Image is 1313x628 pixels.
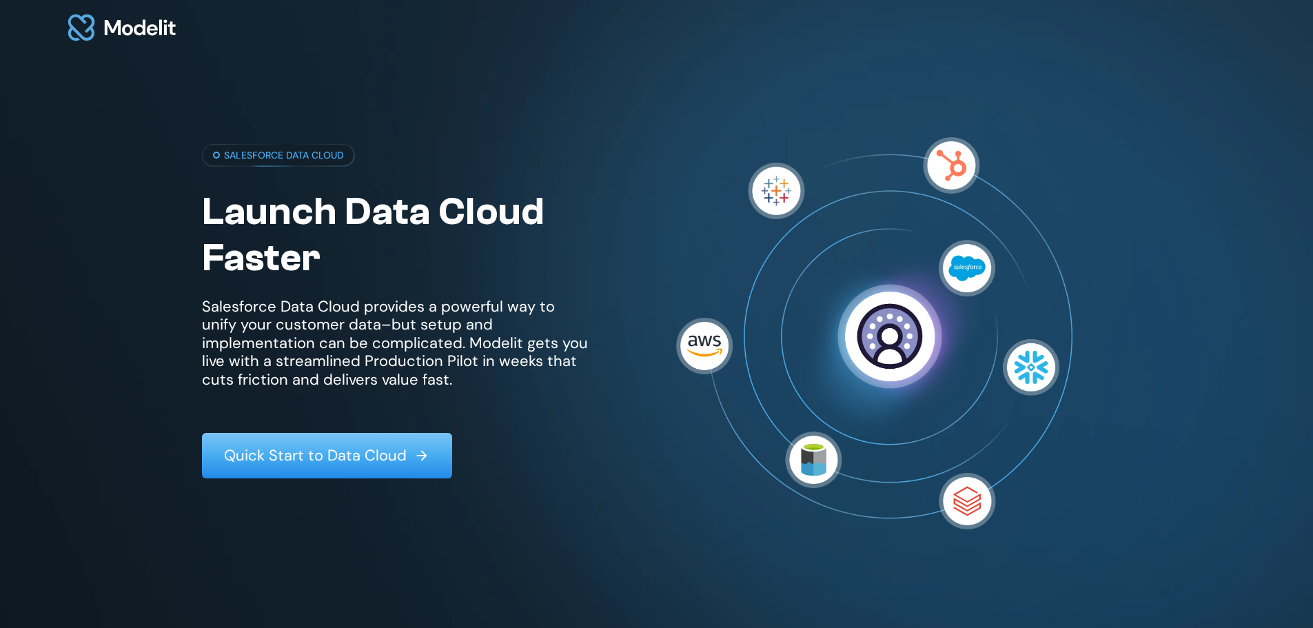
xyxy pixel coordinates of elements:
[224,148,344,163] p: SALESFORCE DATA CLOUD
[202,189,588,281] h1: Launch Data Cloud Faster
[65,6,179,49] img: modelit logo
[224,447,407,465] p: Quick Start to Data Cloud
[202,433,452,478] a: Quick Start to Data Cloud
[202,298,588,389] p: Salesforce Data Cloud provides a powerful way to unify your customer data–but setup and implement...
